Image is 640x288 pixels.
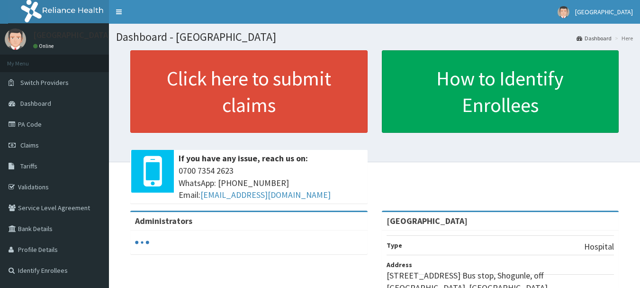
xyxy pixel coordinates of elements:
[387,215,468,226] strong: [GEOGRAPHIC_DATA]
[577,34,612,42] a: Dashboard
[135,215,192,226] b: Administrators
[387,241,402,250] b: Type
[575,8,633,16] span: [GEOGRAPHIC_DATA]
[116,31,633,43] h1: Dashboard - [GEOGRAPHIC_DATA]
[179,153,308,164] b: If you have any issue, reach us on:
[558,6,569,18] img: User Image
[20,99,51,108] span: Dashboard
[20,78,69,87] span: Switch Providers
[613,34,633,42] li: Here
[33,43,56,49] a: Online
[200,189,331,200] a: [EMAIL_ADDRESS][DOMAIN_NAME]
[584,241,614,253] p: Hospital
[33,31,111,39] p: [GEOGRAPHIC_DATA]
[20,141,39,149] span: Claims
[135,235,149,250] svg: audio-loading
[179,165,363,201] span: 0700 7354 2623 WhatsApp: [PHONE_NUMBER] Email:
[5,28,26,50] img: User Image
[130,50,368,133] a: Click here to submit claims
[387,260,412,269] b: Address
[382,50,619,133] a: How to Identify Enrollees
[20,162,37,170] span: Tariffs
